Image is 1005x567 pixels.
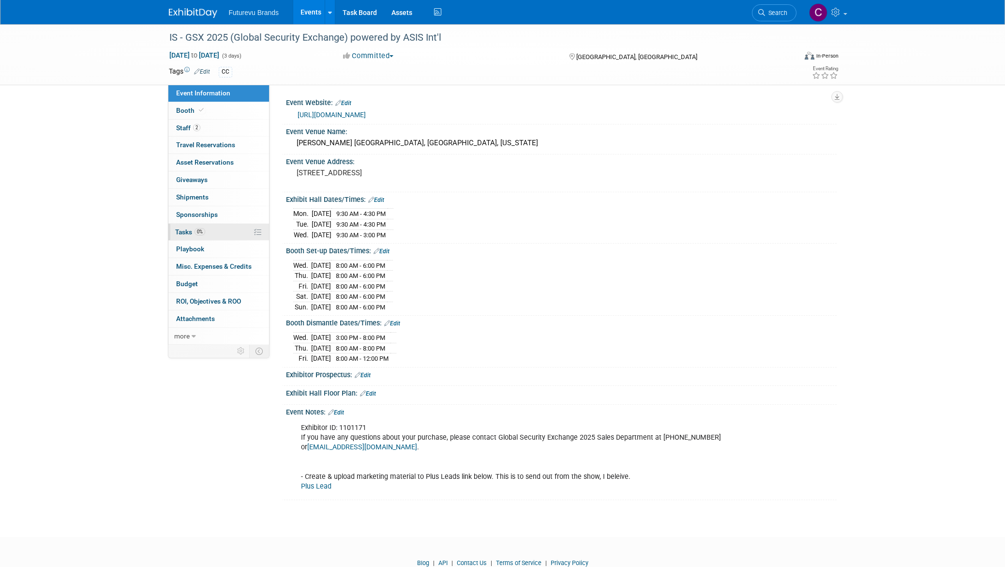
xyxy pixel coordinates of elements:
td: Personalize Event Tab Strip [233,345,250,357]
td: Wed. [293,260,311,271]
span: | [488,559,495,567]
div: Event Notes: [286,405,837,417]
a: Privacy Policy [551,559,588,567]
a: Playbook [168,241,269,258]
span: 8:00 AM - 6:00 PM [336,272,385,279]
div: Event Venue Name: [286,124,837,137]
td: Tags [169,66,210,77]
a: Edit [368,197,384,203]
span: Playbook [176,245,204,253]
span: 0% [195,228,205,235]
td: Sat. [293,291,311,302]
span: 3:00 PM - 8:00 PM [336,334,385,341]
a: Travel Reservations [168,137,269,153]
div: Event Rating [812,66,838,71]
span: Misc. Expenses & Credits [176,262,252,270]
span: 9:30 AM - 3:00 PM [336,231,386,239]
td: Wed. [293,230,312,240]
span: [GEOGRAPHIC_DATA], [GEOGRAPHIC_DATA] [576,53,697,61]
td: [DATE] [312,230,331,240]
a: Giveaways [168,171,269,188]
a: Misc. Expenses & Credits [168,258,269,275]
span: Futurevu Brands [229,9,279,16]
span: Booth [176,107,206,114]
a: API [438,559,448,567]
span: [DATE] [DATE] [169,51,220,60]
a: Event Information [168,85,269,102]
img: ExhibitDay [169,8,217,18]
a: Edit [194,68,210,75]
div: CC [219,67,232,77]
a: Shipments [168,189,269,206]
div: Exhibit Hall Dates/Times: [286,192,837,205]
a: Edit [355,372,371,379]
img: Format-Inperson.png [805,52,814,60]
span: 8:00 AM - 8:00 PM [336,345,385,352]
a: Contact Us [457,559,487,567]
td: [DATE] [311,271,331,281]
a: more [168,328,269,345]
span: 8:00 AM - 6:00 PM [336,293,385,300]
span: Shipments [176,193,209,201]
div: Exhibitor ID: 1101171 If you have any questions about your purchase, please contact Global Securi... [294,418,730,496]
span: ROI, Objectives & ROO [176,297,241,305]
a: Staff2 [168,120,269,137]
a: Edit [360,390,376,397]
div: Exhibitor Prospectus: [286,368,837,380]
span: 9:30 AM - 4:30 PM [336,221,386,228]
td: Thu. [293,343,311,353]
span: Giveaways [176,176,208,184]
td: [DATE] [311,302,331,312]
td: [DATE] [311,343,331,353]
span: (3 days) [221,53,241,59]
span: Budget [176,280,198,288]
a: Booth [168,102,269,119]
span: Sponsorships [176,211,218,218]
span: to [190,51,199,59]
a: Edit [374,248,390,255]
a: [URL][DOMAIN_NAME] [298,111,366,119]
div: Booth Set-up Dates/Times: [286,244,837,256]
span: Asset Reservations [176,158,234,166]
a: Plus Lead [301,482,331,490]
img: CHERYL CLOWES [809,3,827,22]
td: Tue. [293,219,312,230]
span: 2 [193,124,200,131]
div: Event Venue Address: [286,154,837,167]
a: Attachments [168,310,269,327]
div: [PERSON_NAME] [GEOGRAPHIC_DATA], [GEOGRAPHIC_DATA], [US_STATE] [293,136,829,151]
td: Sun. [293,302,311,312]
a: Terms of Service [496,559,541,567]
span: 8:00 AM - 12:00 PM [336,355,389,362]
td: Fri. [293,281,311,291]
td: Wed. [293,333,311,343]
td: Toggle Event Tabs [249,345,269,357]
a: Sponsorships [168,206,269,223]
a: Tasks0% [168,224,269,241]
td: Fri. [293,353,311,364]
button: Committed [340,51,397,61]
span: Search [765,9,787,16]
td: Thu. [293,271,311,281]
a: ROI, Objectives & ROO [168,293,269,310]
span: Event Information [176,89,230,97]
span: more [174,332,190,340]
span: 8:00 AM - 6:00 PM [336,283,385,290]
i: Booth reservation complete [199,107,204,113]
div: Event Website: [286,95,837,108]
a: Search [752,4,796,21]
span: | [431,559,437,567]
a: Edit [335,100,351,107]
a: Blog [417,559,429,567]
span: 9:30 AM - 4:30 PM [336,210,386,217]
a: [EMAIL_ADDRESS][DOMAIN_NAME] [307,443,417,451]
span: Tasks [175,228,205,236]
span: Attachments [176,315,215,322]
div: In-Person [816,52,839,60]
div: Exhibit Hall Floor Plan: [286,386,837,398]
div: IS - GSX 2025 (Global Security Exchange) powered by ASIS Int'l [166,29,782,46]
span: 8:00 AM - 6:00 PM [336,304,385,311]
td: [DATE] [311,291,331,302]
span: Travel Reservations [176,141,235,149]
td: [DATE] [311,260,331,271]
